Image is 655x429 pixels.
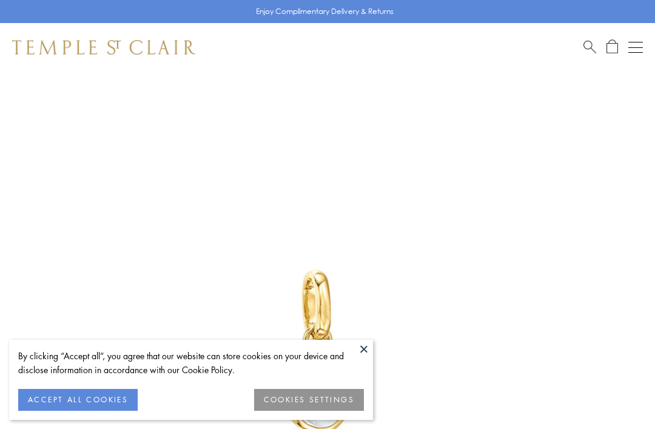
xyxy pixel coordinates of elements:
[18,389,138,411] button: ACCEPT ALL COOKIES
[254,389,364,411] button: COOKIES SETTINGS
[583,39,596,55] a: Search
[256,5,394,18] p: Enjoy Complimentary Delivery & Returns
[18,349,364,377] div: By clicking “Accept all”, you agree that our website can store cookies on your device and disclos...
[628,40,643,55] button: Open navigation
[606,39,618,55] a: Open Shopping Bag
[12,40,195,55] img: Temple St. Clair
